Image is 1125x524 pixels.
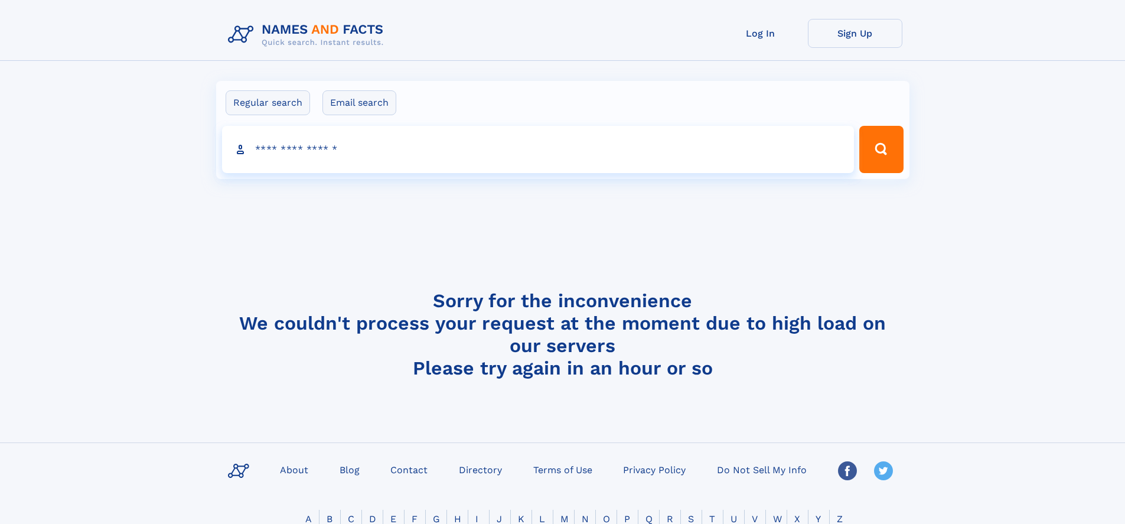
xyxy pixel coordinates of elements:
img: Logo Names and Facts [223,19,393,51]
a: Terms of Use [529,461,597,478]
a: Directory [454,461,507,478]
input: search input [222,126,855,173]
h4: Sorry for the inconvenience We couldn't process your request at the moment due to high load on ou... [223,289,902,379]
a: Blog [335,461,364,478]
a: About [275,461,313,478]
img: Twitter [874,461,893,480]
a: Log In [713,19,808,48]
a: Do Not Sell My Info [712,461,811,478]
label: Regular search [226,90,310,115]
a: Privacy Policy [618,461,690,478]
a: Contact [386,461,432,478]
button: Search Button [859,126,903,173]
img: Facebook [838,461,857,480]
label: Email search [322,90,396,115]
a: Sign Up [808,19,902,48]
